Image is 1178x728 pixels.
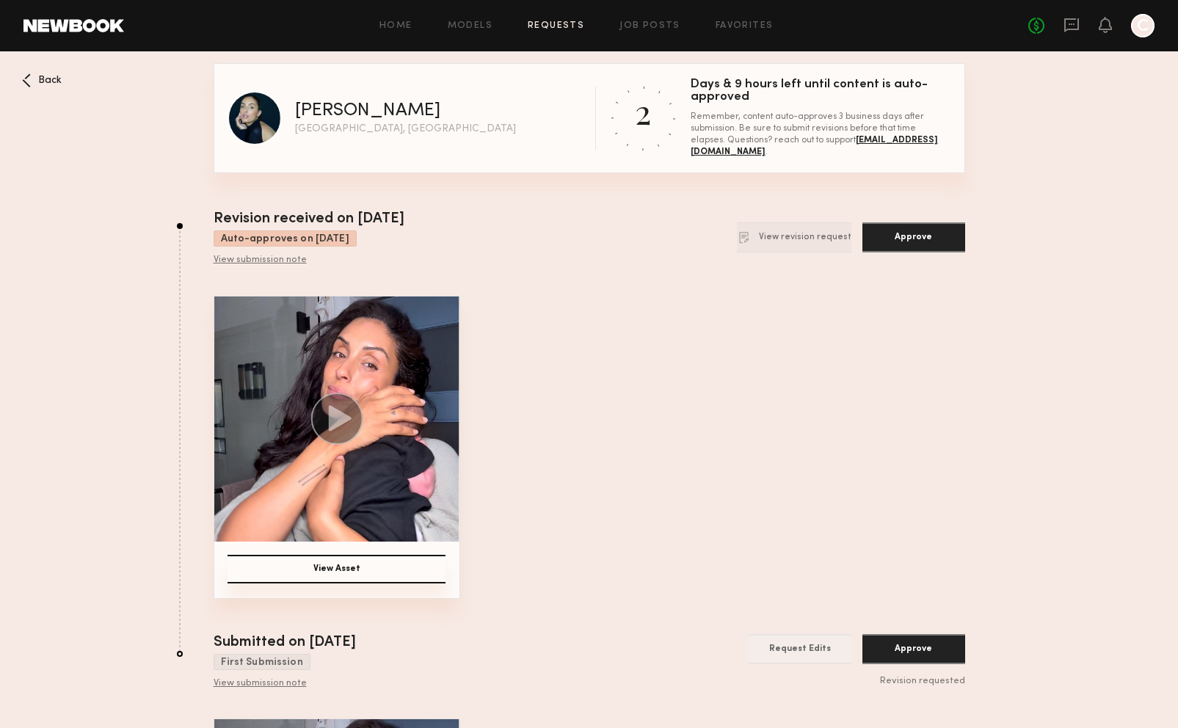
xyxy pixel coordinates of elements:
a: C [1131,14,1155,37]
div: Revision requested [749,676,965,688]
img: Gloria E profile picture. [229,92,280,144]
div: View submission note [214,678,356,690]
button: Approve [862,634,965,664]
img: Asset [214,296,459,542]
button: Approve [862,222,965,252]
a: Home [379,21,412,31]
button: Request Edits [749,634,851,664]
div: Auto-approves on [DATE] [214,230,357,247]
button: View Asset [228,555,446,583]
div: 2 [635,89,651,134]
span: Back [38,76,62,86]
div: Days & 9 hours left until content is auto-approved [691,79,950,103]
button: View revision request [737,222,851,252]
div: Revision received on [DATE] [214,208,404,230]
a: Requests [528,21,584,31]
div: [PERSON_NAME] [295,102,440,120]
a: Favorites [716,21,774,31]
div: Remember, content auto-approves 3 business days after submission. Be sure to submit revisions bef... [691,111,950,158]
div: [GEOGRAPHIC_DATA], [GEOGRAPHIC_DATA] [295,124,516,134]
div: Submitted on [DATE] [214,632,356,654]
div: First Submission [214,654,310,670]
a: Models [448,21,492,31]
a: Job Posts [619,21,680,31]
div: View submission note [214,255,404,266]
